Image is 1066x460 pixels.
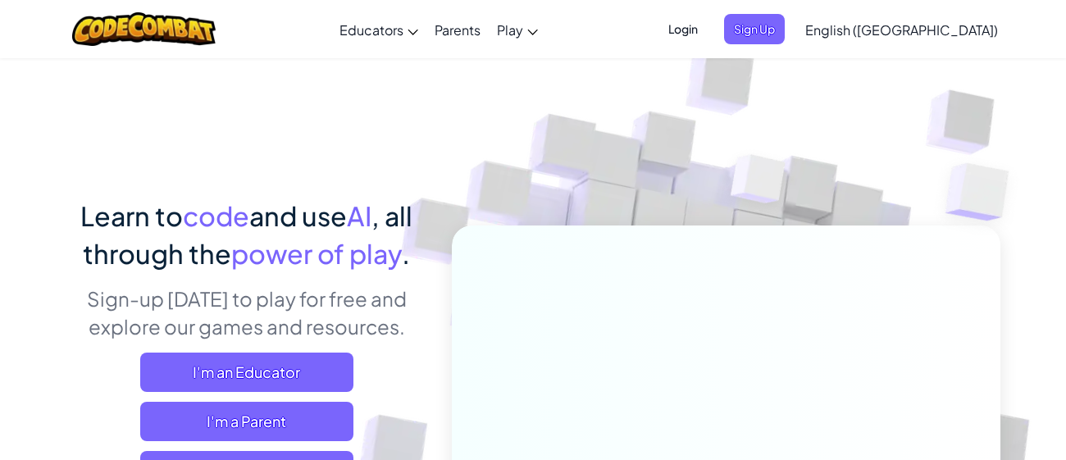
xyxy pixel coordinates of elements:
[347,199,371,232] span: AI
[183,199,249,232] span: code
[797,7,1006,52] a: English ([GEOGRAPHIC_DATA])
[72,12,216,46] img: CodeCombat logo
[249,199,347,232] span: and use
[913,123,1055,262] img: Overlap cubes
[658,14,708,44] button: Login
[489,7,546,52] a: Play
[66,285,427,340] p: Sign-up [DATE] to play for free and explore our games and resources.
[402,237,410,270] span: .
[231,237,402,270] span: power of play
[700,122,818,244] img: Overlap cubes
[140,402,353,441] a: I'm a Parent
[80,199,183,232] span: Learn to
[805,21,998,39] span: English ([GEOGRAPHIC_DATA])
[331,7,426,52] a: Educators
[497,21,523,39] span: Play
[339,21,403,39] span: Educators
[140,353,353,392] a: I'm an Educator
[724,14,785,44] button: Sign Up
[426,7,489,52] a: Parents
